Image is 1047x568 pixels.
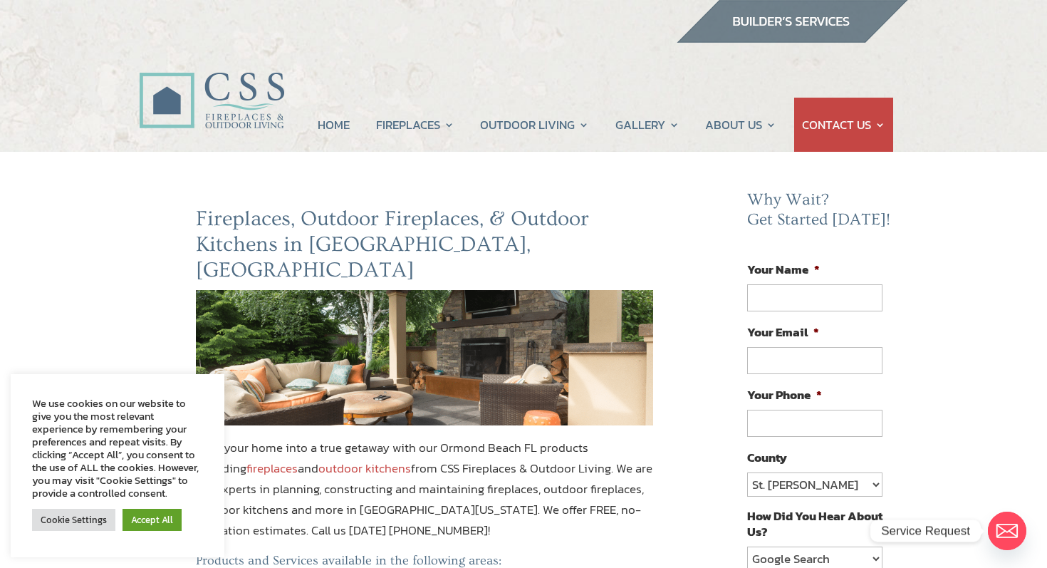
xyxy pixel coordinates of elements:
[747,450,787,465] label: County
[196,438,653,553] p: Turn your home into a true getaway with our Ormond Beach FL products including and from CSS Firep...
[32,397,203,500] div: We use cookies on our website to give you the most relevant experience by remembering your prefer...
[196,206,653,290] h2: Fireplaces, Outdoor Fireplaces, & Outdoor Kitchens in [GEOGRAPHIC_DATA], [GEOGRAPHIC_DATA]
[480,98,589,152] a: OUTDOOR LIVING
[196,290,653,425] img: ormond-beach-fl
[676,29,908,48] a: builder services construction supply
[705,98,776,152] a: ABOUT US
[747,190,894,237] h2: Why Wait? Get Started [DATE]!
[802,98,885,152] a: CONTACT US
[123,509,182,531] a: Accept All
[747,387,822,403] label: Your Phone
[32,509,115,531] a: Cookie Settings
[318,98,350,152] a: HOME
[988,512,1026,550] a: Email
[747,262,820,277] label: Your Name
[747,508,882,539] label: How Did You Hear About Us?
[747,324,819,340] label: Your Email
[615,98,679,152] a: GALLERY
[139,33,284,136] img: CSS Fireplaces & Outdoor Living (Formerly Construction Solutions & Supply)- Jacksonville Ormond B...
[318,459,411,477] a: outdoor kitchens
[376,98,454,152] a: FIREPLACES
[246,459,298,477] a: fireplaces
